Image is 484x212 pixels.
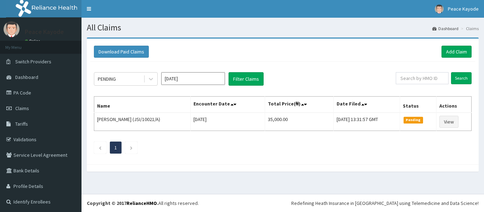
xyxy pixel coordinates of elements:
[15,58,51,65] span: Switch Providers
[291,200,479,207] div: Redefining Heath Insurance in [GEOGRAPHIC_DATA] using Telemedicine and Data Science!
[25,29,64,35] p: Peace Kayode
[114,144,117,151] a: Page 1 is your current page
[333,97,400,113] th: Date Filed
[439,116,458,128] a: View
[126,200,157,206] a: RelianceHMO
[15,121,28,127] span: Tariffs
[436,97,471,113] th: Actions
[15,105,29,111] span: Claims
[435,5,444,13] img: User Image
[94,46,149,58] button: Download Paid Claims
[448,6,479,12] span: Peace Kayode
[99,144,102,151] a: Previous page
[404,117,423,123] span: Pending
[98,75,116,82] div: PENDING
[459,25,479,31] li: Claims
[94,97,191,113] th: Name
[396,72,449,84] input: Search by HMO ID
[25,39,42,44] a: Online
[451,72,472,84] input: Search
[265,113,333,131] td: 35,000.00
[229,72,264,86] button: Filter Claims
[333,113,400,131] td: [DATE] 13:31:57 GMT
[161,72,225,85] input: Select Month and Year
[94,113,191,131] td: [PERSON_NAME] (JSI/10021/A)
[400,97,437,113] th: Status
[87,23,479,32] h1: All Claims
[87,200,158,206] strong: Copyright © 2017 .
[432,25,458,31] a: Dashboard
[4,21,19,37] img: User Image
[191,97,265,113] th: Encounter Date
[130,144,133,151] a: Next page
[441,46,472,58] a: Add Claim
[191,113,265,131] td: [DATE]
[81,194,484,212] footer: All rights reserved.
[265,97,333,113] th: Total Price(₦)
[15,74,38,80] span: Dashboard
